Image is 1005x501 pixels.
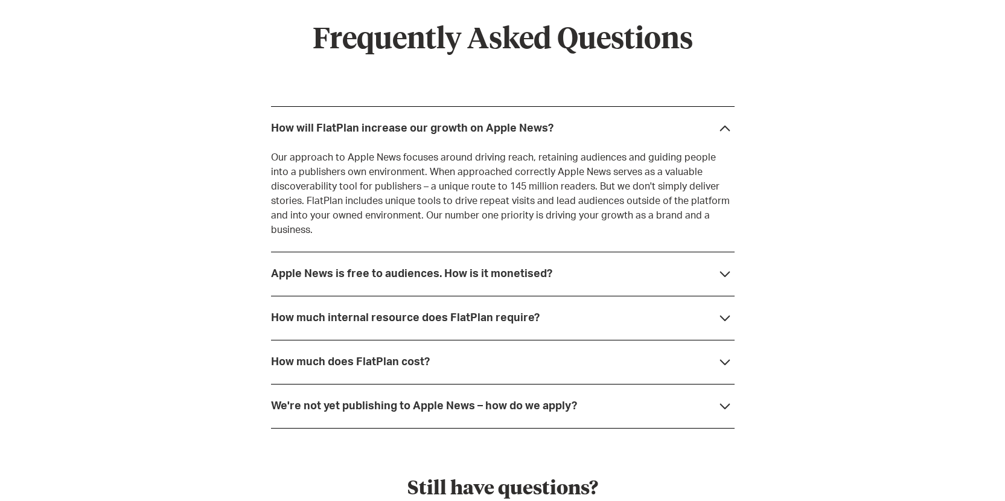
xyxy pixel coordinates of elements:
p: Our approach to Apple News focuses around driving reach, retaining audiences and guiding people i... [271,150,735,237]
strong: How much does FlatPlan cost? [271,357,430,368]
h2: Frequently Asked Questions [271,23,735,58]
div: Apple News is free to audiences. How is it monetised? [271,268,552,280]
strong: We're not yet publishing to Apple News – how do we apply? [271,401,577,412]
div: How will FlatPlan increase our growth on Apple News? [271,123,554,135]
div: How much internal resource does FlatPlan require? [271,312,540,324]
